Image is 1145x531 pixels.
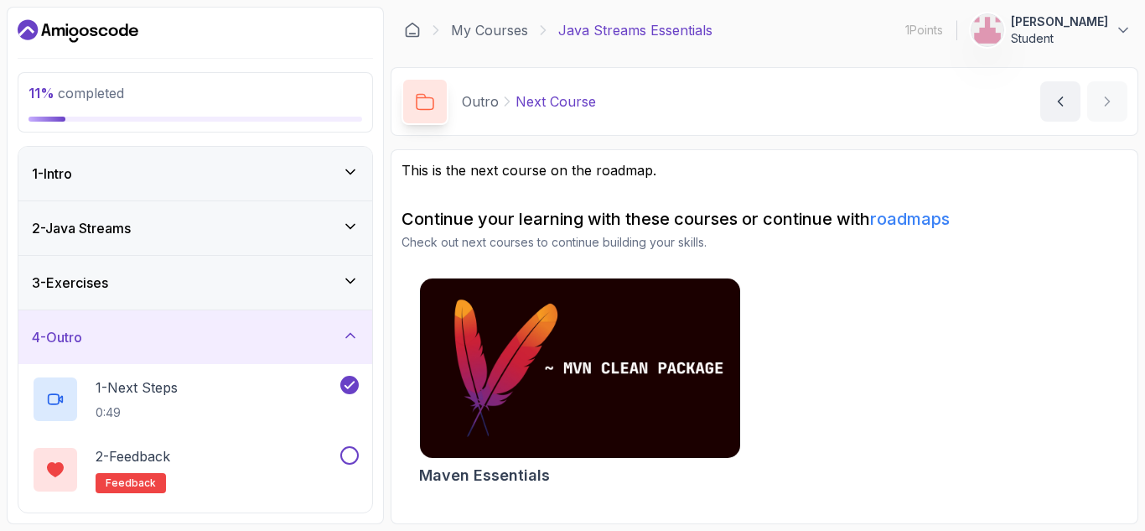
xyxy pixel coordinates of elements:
a: roadmaps [870,209,950,229]
button: 4-Outro [18,310,372,364]
a: Dashboard [404,22,421,39]
button: 1-Intro [18,147,372,200]
p: 2 - Feedback [96,446,170,466]
p: [PERSON_NAME] [1011,13,1108,30]
p: Java Streams Essentials [558,20,712,40]
p: Check out next courses to continue building your skills. [402,234,1127,251]
button: 1-Next Steps0:49 [32,376,359,423]
button: user profile image[PERSON_NAME]Student [971,13,1132,47]
button: next content [1087,81,1127,122]
h2: Maven Essentials [419,464,550,487]
img: Maven Essentials card [420,279,740,458]
p: Student [1011,30,1108,47]
h3: 1 - Intro [32,164,72,184]
a: My Courses [451,20,528,40]
a: Dashboard [18,18,138,44]
p: This is the next course on the roadmap. [402,160,1127,180]
h3: 4 - Outro [32,327,82,347]
button: 2-Feedbackfeedback [32,446,359,493]
p: 0:49 [96,404,178,421]
span: 11 % [28,85,54,102]
img: user profile image [971,14,1003,46]
h3: 2 - Java Streams [32,218,131,238]
p: 1 - Next Steps [96,377,178,398]
button: previous content [1040,81,1080,122]
button: 3-Exercises [18,256,372,310]
p: 1 Points [905,22,943,39]
p: Outro [462,91,499,112]
h3: 3 - Exercises [32,273,108,293]
span: completed [28,85,124,102]
button: 2-Java Streams [18,201,372,255]
h2: Continue your learning with these courses or continue with [402,207,1127,231]
a: Maven Essentials cardMaven Essentials [419,278,741,487]
span: feedback [106,476,156,490]
p: Next Course [516,91,596,112]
